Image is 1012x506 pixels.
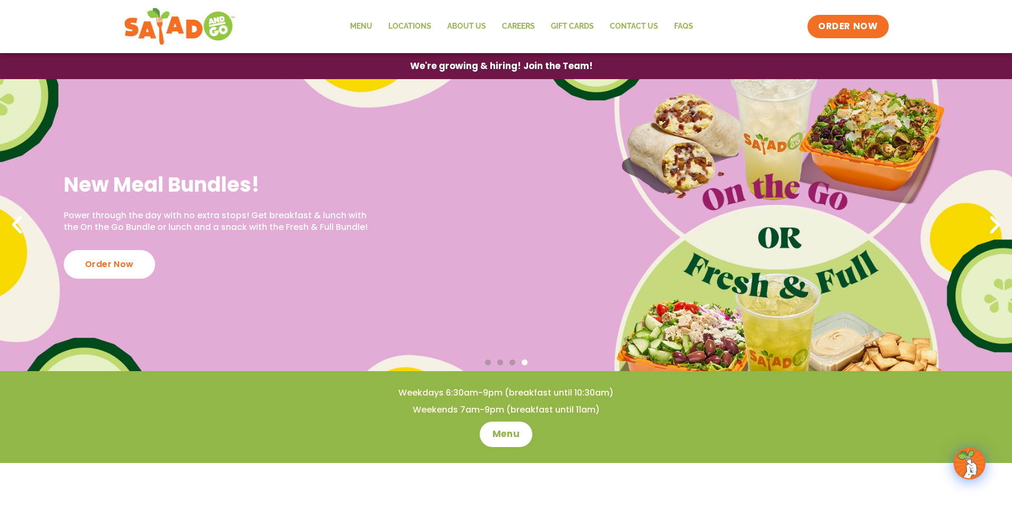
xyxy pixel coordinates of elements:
span: Go to slide 1 [485,359,491,365]
span: Go to slide 3 [509,359,515,365]
h2: New Meal Bundles! [64,171,377,198]
a: We're growing & hiring! Join the Team! [394,54,609,79]
a: ORDER NOW [807,15,888,38]
a: Menu [342,14,380,39]
a: GIFT CARDS [543,14,602,39]
nav: Menu [342,14,701,39]
a: Locations [380,14,439,39]
span: ORDER NOW [818,20,878,33]
span: Go to slide 2 [497,359,503,365]
div: Order Now [64,250,155,279]
a: FAQs [666,14,701,39]
a: Menu [480,422,532,447]
p: Power through the day with no extra stops! Get breakfast & lunch with the On the Go Bundle or lun... [64,210,377,234]
h4: Weekends 7am-9pm (breakfast until 11am) [21,404,991,416]
h4: Weekdays 6:30am-9pm (breakfast until 10:30am) [21,387,991,399]
span: Go to slide 4 [522,359,528,365]
a: About Us [439,14,494,39]
span: We're growing & hiring! Join the Team! [410,62,593,71]
div: Previous slide [5,213,29,237]
span: Menu [492,428,520,441]
a: Contact Us [602,14,666,39]
div: Next slide [983,213,1007,237]
img: new-SAG-logo-768×292 [124,5,236,48]
a: Careers [494,14,543,39]
img: wpChatIcon [955,449,984,478]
